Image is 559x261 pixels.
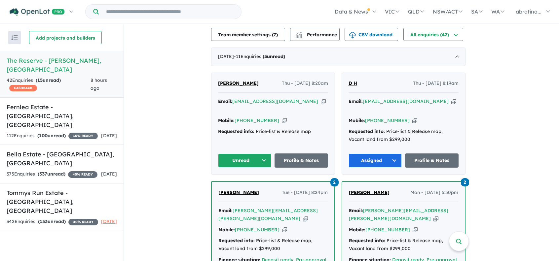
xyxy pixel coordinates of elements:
[433,215,438,222] button: Copy
[218,237,328,253] div: Price-list & Release map, Vacant land from $299,000
[218,208,233,213] strong: Email:
[516,8,541,15] span: abratina...
[218,208,318,221] a: [PERSON_NAME][EMAIL_ADDRESS][PERSON_NAME][DOMAIN_NAME]
[412,117,417,124] button: Copy
[7,170,97,178] div: 375 Enquir ies
[349,238,385,244] strong: Requested info:
[218,98,232,104] strong: Email:
[349,32,356,39] img: download icon
[275,153,328,168] a: Profile & Notes
[363,98,449,104] a: [EMAIL_ADDRESS][DOMAIN_NAME]
[282,226,287,233] button: Copy
[7,132,98,140] div: 112 Enquir ies
[330,178,339,186] a: 2
[38,171,65,177] strong: ( unread)
[40,218,48,224] span: 133
[349,189,390,195] span: [PERSON_NAME]
[218,189,259,195] span: [PERSON_NAME]
[274,32,276,38] span: 7
[264,53,267,59] span: 5
[39,133,48,139] span: 100
[91,77,107,91] span: 8 hours ago
[345,28,398,41] button: CSV download
[303,215,308,222] button: Copy
[413,80,459,87] span: Thu - [DATE] 8:19am
[218,80,259,87] a: [PERSON_NAME]
[232,98,318,104] a: [EMAIL_ADDRESS][DOMAIN_NAME]
[349,128,459,144] div: Price-list & Release map, Vacant land from $299,000
[349,189,390,197] a: [PERSON_NAME]
[451,98,456,105] button: Copy
[218,128,254,134] strong: Requested info:
[349,128,385,134] strong: Requested info:
[11,35,18,40] img: sort.svg
[101,133,117,139] span: [DATE]
[218,117,235,123] strong: Mobile:
[7,150,117,168] h5: Bella Estate - [GEOGRAPHIC_DATA] , [GEOGRAPHIC_DATA]
[234,53,285,59] span: - 11 Enquir ies
[38,218,66,224] strong: ( unread)
[7,103,117,129] h5: Fernlea Estate - [GEOGRAPHIC_DATA] , [GEOGRAPHIC_DATA]
[218,128,328,136] div: Price-list & Release map
[7,77,91,92] div: 42 Enquir ies
[39,171,47,177] span: 337
[349,153,402,168] button: Assigned
[211,48,466,66] div: [DATE]
[211,28,285,41] button: Team member settings (7)
[36,77,61,83] strong: ( unread)
[218,189,259,197] a: [PERSON_NAME]
[235,117,279,123] a: [PHONE_NUMBER]
[7,188,117,215] h5: Tommys Run Estate - [GEOGRAPHIC_DATA] , [GEOGRAPHIC_DATA]
[410,189,458,197] span: Mon - [DATE] 5:50pm
[218,227,235,233] strong: Mobile:
[100,5,240,19] input: Try estate name, suburb, builder or developer
[282,80,328,87] span: Thu - [DATE] 8:20am
[295,32,301,36] img: line-chart.svg
[349,208,448,221] a: [PERSON_NAME][EMAIL_ADDRESS][PERSON_NAME][DOMAIN_NAME]
[349,227,365,233] strong: Mobile:
[365,227,410,233] a: [PHONE_NUMBER]
[7,56,117,74] h5: The Reserve - [PERSON_NAME] , [GEOGRAPHIC_DATA]
[101,171,117,177] span: [DATE]
[68,133,98,139] span: 10 % READY
[349,208,363,213] strong: Email:
[321,98,326,105] button: Copy
[403,28,463,41] button: All enquiries (42)
[9,85,37,91] span: CASHBACK
[235,227,279,233] a: [PHONE_NUMBER]
[349,98,363,104] strong: Email:
[282,117,287,124] button: Copy
[68,171,97,178] span: 45 % READY
[405,153,459,168] a: Profile & Notes
[349,117,365,123] strong: Mobile:
[413,226,418,233] button: Copy
[296,32,337,38] span: Performance
[349,80,357,87] a: D H
[461,178,469,186] a: 2
[349,237,458,253] div: Price-list & Release map, Vacant land from $299,000
[263,53,285,59] strong: ( unread)
[10,8,65,16] img: Openlot PRO Logo White
[290,28,340,41] button: Performance
[101,218,117,224] span: [DATE]
[68,219,98,225] span: 40 % READY
[37,77,43,83] span: 15
[218,80,259,86] span: [PERSON_NAME]
[37,133,66,139] strong: ( unread)
[218,238,255,244] strong: Requested info:
[365,117,410,123] a: [PHONE_NUMBER]
[29,31,102,44] button: Add projects and builders
[295,34,302,38] img: bar-chart.svg
[7,218,98,226] div: 342 Enquir ies
[282,189,328,197] span: Tue - [DATE] 8:24pm
[218,153,272,168] button: Unread
[349,80,357,86] span: D H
